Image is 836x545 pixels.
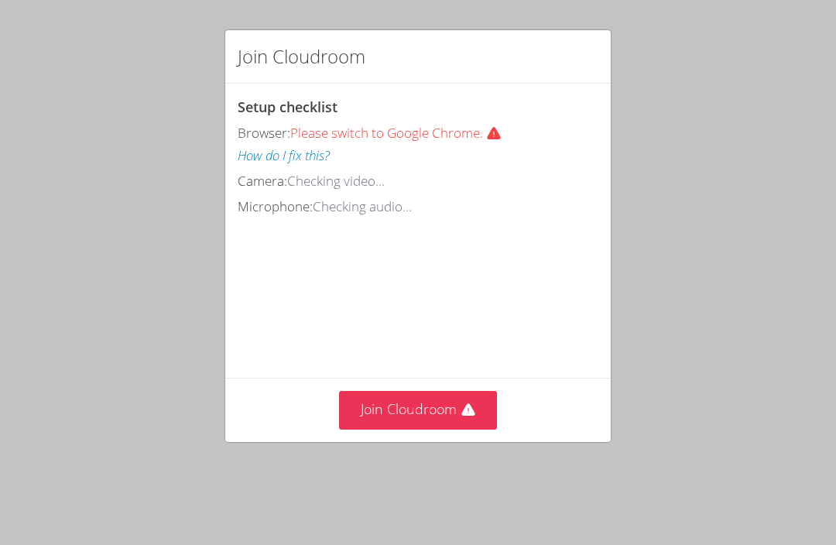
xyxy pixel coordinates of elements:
span: Microphone: [238,197,313,215]
span: Checking video... [287,172,385,190]
h2: Join Cloudroom [238,43,365,70]
button: Join Cloudroom [339,391,498,429]
span: Browser: [238,124,290,142]
span: Please switch to Google Chrome. [290,124,508,142]
span: Setup checklist [238,98,337,116]
button: How do I fix this? [238,145,330,167]
span: Camera: [238,172,287,190]
span: Checking audio... [313,197,412,215]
